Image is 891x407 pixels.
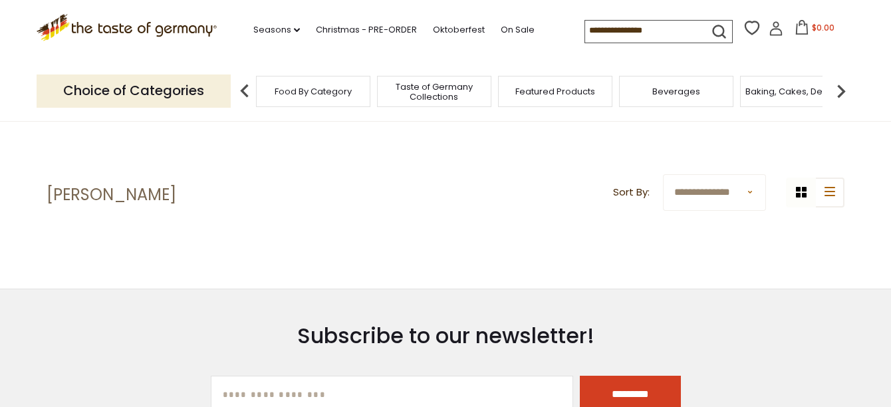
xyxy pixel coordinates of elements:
a: Christmas - PRE-ORDER [316,23,417,37]
p: Choice of Categories [37,74,231,107]
a: Seasons [253,23,300,37]
a: On Sale [501,23,535,37]
span: $0.00 [812,22,834,33]
button: $0.00 [786,20,842,40]
img: next arrow [828,78,854,104]
a: Oktoberfest [433,23,485,37]
a: Featured Products [515,86,595,96]
a: Food By Category [275,86,352,96]
h1: [PERSON_NAME] [47,185,176,205]
label: Sort By: [613,184,650,201]
a: Taste of Germany Collections [381,82,487,102]
a: Baking, Cakes, Desserts [745,86,848,96]
img: previous arrow [231,78,258,104]
h3: Subscribe to our newsletter! [211,323,681,349]
a: Beverages [652,86,700,96]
